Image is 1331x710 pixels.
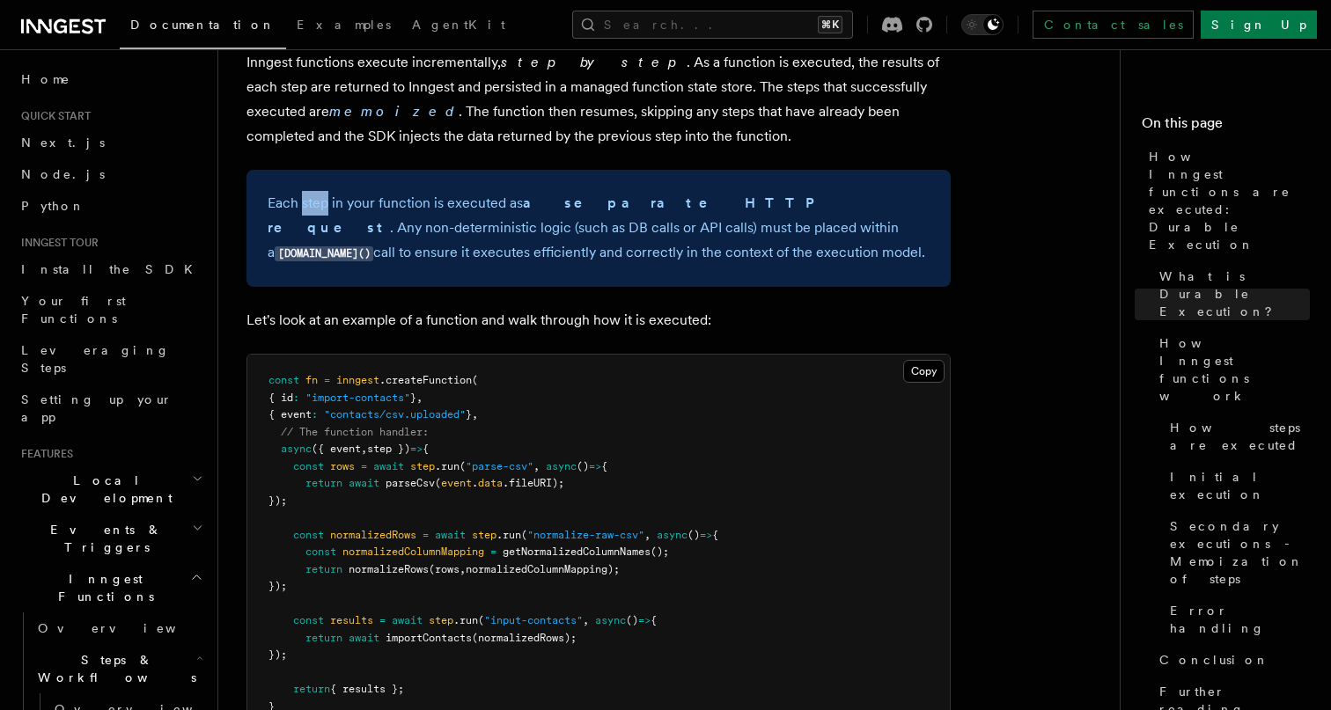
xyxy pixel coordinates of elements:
span: await [373,460,404,472]
span: return [305,477,342,489]
span: Node.js [21,167,105,181]
button: Search...⌘K [572,11,853,39]
span: inngest [336,374,379,386]
button: Steps & Workflows [31,644,207,693]
span: : [293,392,299,404]
span: = [324,374,330,386]
span: parseCsv [386,477,435,489]
button: Toggle dark mode [961,14,1004,35]
span: }); [268,580,287,592]
span: }); [268,648,287,661]
a: Secondary executions - Memoization of steps [1163,510,1310,595]
a: Leveraging Steps [14,334,207,384]
span: { [601,460,607,472]
strong: a separate HTTP request [268,194,826,236]
a: Sign Up [1201,11,1317,39]
span: { [651,614,657,626]
span: "contacts/csv.uploaded" [324,408,466,421]
span: return [305,563,342,575]
span: return [305,632,342,644]
span: normalizedColumnMapping); [466,563,620,575]
em: memoized [329,103,459,120]
code: [DOMAIN_NAME]() [275,246,373,261]
button: Inngest Functions [14,563,207,612]
span: .run [453,614,478,626]
span: AgentKit [412,18,505,32]
span: event [441,477,472,489]
span: .run [435,460,460,472]
span: .run [496,529,521,541]
span: const [293,529,324,541]
span: await [349,632,379,644]
button: Local Development [14,465,207,514]
p: Each step in your function is executed as . Any non-deterministic logic (such as DB calls or API ... [268,191,930,266]
span: , [416,392,423,404]
a: Your first Functions [14,285,207,334]
a: Conclusion [1152,644,1310,676]
span: (); [651,545,669,558]
a: Next.js [14,127,207,158]
span: Examples [297,18,391,32]
span: "normalize-raw-csv" [527,529,644,541]
a: Initial execution [1163,461,1310,510]
span: = [379,614,386,626]
span: "input-contacts" [484,614,583,626]
a: Examples [286,5,401,48]
a: How Inngest functions work [1152,327,1310,412]
button: Events & Triggers [14,514,207,563]
span: await [392,614,423,626]
span: ( [472,374,478,386]
span: async [595,614,626,626]
span: Error handling [1170,602,1310,637]
span: { event [268,408,312,421]
span: Home [21,70,70,88]
span: : [312,408,318,421]
button: Copy [903,360,945,383]
span: Setting up your app [21,392,173,424]
span: step }) [367,443,410,455]
span: { id [268,392,293,404]
a: How steps are executed [1163,412,1310,461]
span: => [589,460,601,472]
span: Conclusion [1159,651,1269,669]
p: Let's look at an example of a function and walk through how it is executed: [246,308,951,333]
span: Quick start [14,109,91,123]
span: Inngest tour [14,236,99,250]
span: const [305,545,336,558]
span: => [410,443,423,455]
span: const [293,614,324,626]
span: , [460,563,466,575]
span: Inngest Functions [14,570,190,605]
span: ({ event [312,443,361,455]
span: = [490,545,496,558]
span: await [435,529,466,541]
a: How Inngest functions are executed: Durable Execution [1142,141,1310,260]
span: , [533,460,540,472]
span: async [546,460,577,472]
span: Your first Functions [21,294,126,326]
a: Setting up your app [14,384,207,433]
span: results [330,614,373,626]
span: // The function handler: [281,426,429,438]
a: Contact sales [1033,11,1194,39]
span: Documentation [130,18,276,32]
span: }); [268,494,287,507]
a: Overview [31,612,207,644]
span: What is Durable Execution? [1159,267,1310,320]
h4: On this page [1142,113,1310,141]
span: await [349,477,379,489]
span: , [472,408,478,421]
span: (rows [429,563,460,575]
span: async [657,529,688,541]
span: Overview [38,621,219,635]
span: const [293,460,324,472]
span: getNormalizedColumnNames [503,545,651,558]
a: Install the SDK [14,253,207,285]
a: Home [14,63,207,95]
span: step [410,460,435,472]
span: data [478,477,503,489]
span: { [423,443,429,455]
a: AgentKit [401,5,516,48]
span: () [577,460,589,472]
span: const [268,374,299,386]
